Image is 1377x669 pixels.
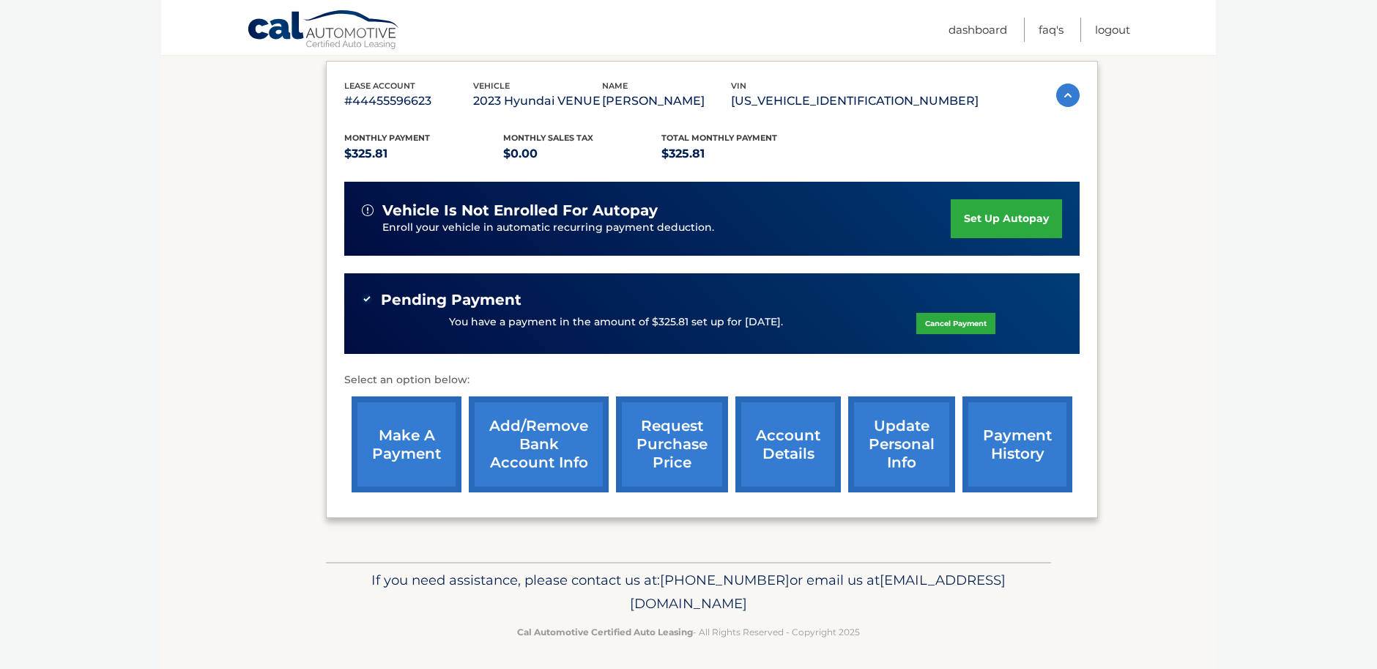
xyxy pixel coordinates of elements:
p: 2023 Hyundai VENUE [473,91,602,111]
p: [PERSON_NAME] [602,91,731,111]
p: #44455596623 [344,91,473,111]
a: request purchase price [616,396,728,492]
a: Add/Remove bank account info [469,396,609,492]
a: Cancel Payment [916,313,995,334]
span: Total Monthly Payment [661,133,777,143]
img: alert-white.svg [362,204,374,216]
img: check-green.svg [362,294,372,304]
span: name [602,81,628,91]
p: If you need assistance, please contact us at: or email us at [335,569,1042,616]
a: update personal info [848,396,955,492]
span: [EMAIL_ADDRESS][DOMAIN_NAME] [630,572,1006,612]
a: Dashboard [949,18,1007,42]
p: Enroll your vehicle in automatic recurring payment deduction. [382,220,951,236]
span: lease account [344,81,415,91]
strong: Cal Automotive Certified Auto Leasing [517,627,693,637]
p: You have a payment in the amount of $325.81 set up for [DATE]. [449,314,783,330]
span: vehicle [473,81,510,91]
a: payment history [962,396,1072,492]
a: set up autopay [951,199,1062,238]
p: $0.00 [503,144,662,164]
span: Monthly Payment [344,133,430,143]
span: [PHONE_NUMBER] [660,572,790,588]
p: Select an option below: [344,372,1080,389]
span: Pending Payment [381,291,522,309]
p: - All Rights Reserved - Copyright 2025 [335,624,1042,640]
a: make a payment [352,396,461,492]
a: account details [735,396,841,492]
span: vin [731,81,746,91]
p: [US_VEHICLE_IDENTIFICATION_NUMBER] [731,91,979,111]
p: $325.81 [661,144,820,164]
a: Cal Automotive [247,10,401,52]
p: $325.81 [344,144,503,164]
a: FAQ's [1039,18,1064,42]
span: vehicle is not enrolled for autopay [382,202,658,220]
a: Logout [1095,18,1130,42]
img: accordion-active.svg [1056,84,1080,107]
span: Monthly sales Tax [503,133,593,143]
